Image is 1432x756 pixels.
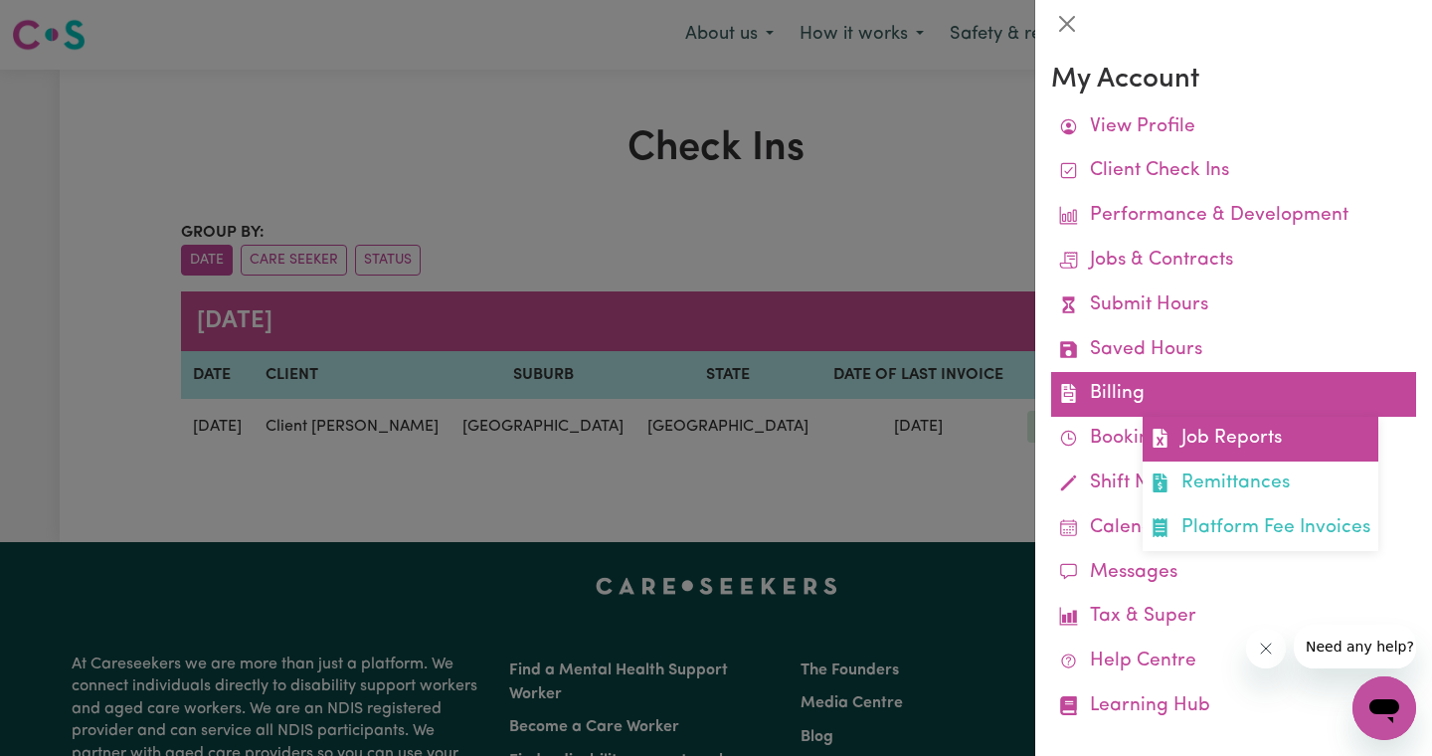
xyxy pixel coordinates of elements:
[1051,684,1416,729] a: Learning Hub
[1051,328,1416,373] a: Saved Hours
[1051,595,1416,640] a: Tax & Super
[1051,64,1416,97] h3: My Account
[1246,629,1286,668] iframe: Close message
[1051,8,1083,40] button: Close
[1051,149,1416,194] a: Client Check Ins
[1051,372,1416,417] a: BillingJob ReportsRemittancesPlatform Fee Invoices
[1051,462,1416,506] a: Shift Notes
[1051,239,1416,283] a: Jobs & Contracts
[1051,417,1416,462] a: Bookings
[1143,462,1378,506] a: Remittances
[1051,551,1416,596] a: Messages
[1143,506,1378,551] a: Platform Fee Invoices
[1051,194,1416,239] a: Performance & Development
[1143,417,1378,462] a: Job Reports
[1352,676,1416,740] iframe: Button to launch messaging window
[1294,625,1416,668] iframe: Message from company
[1051,105,1416,150] a: View Profile
[1051,283,1416,328] a: Submit Hours
[1051,506,1416,551] a: Calendar
[1051,640,1416,684] a: Help Centre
